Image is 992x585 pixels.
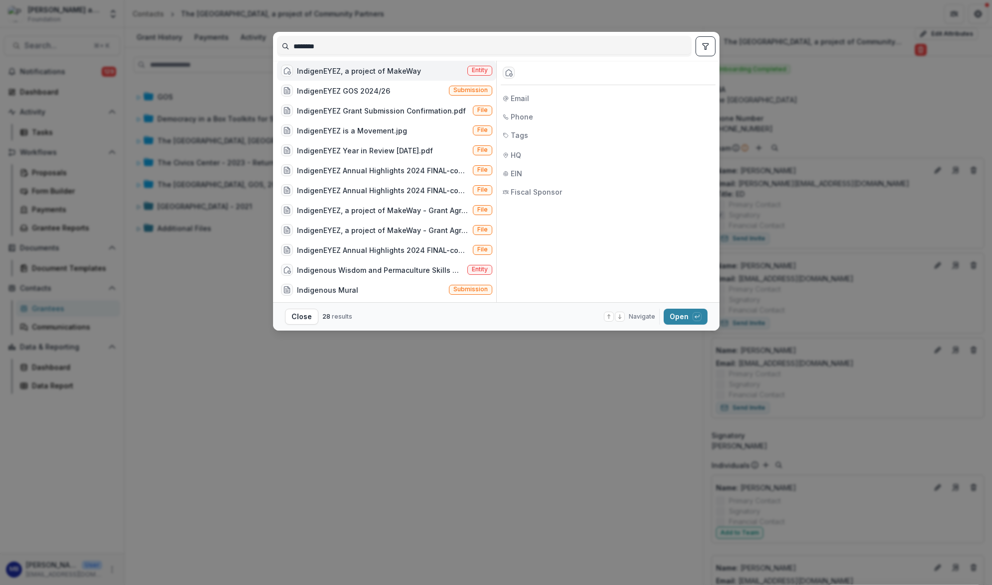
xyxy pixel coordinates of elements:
[297,185,469,196] div: IndigenEYEZ Annual Highlights 2024 FINAL-compressed.pdf
[477,186,488,193] span: File
[511,112,533,122] span: Phone
[477,226,488,233] span: File
[453,87,488,94] span: Submission
[477,246,488,253] span: File
[477,166,488,173] span: File
[472,67,488,74] span: Entity
[285,309,318,325] button: Close
[297,106,466,116] div: IndigenEYEZ Grant Submission Confirmation.pdf
[453,286,488,293] span: Submission
[696,36,715,56] button: toggle filters
[629,312,655,321] span: Navigate
[477,126,488,133] span: File
[297,285,358,295] div: Indigenous Mural
[332,313,352,320] span: results
[477,107,488,114] span: File
[511,150,521,160] span: HQ
[297,245,469,255] div: IndigenEYEZ Annual Highlights 2024 FINAL-compressed.pdf
[297,225,469,235] div: IndigenEYEZ, a project of MakeWay - Grant Agreement - [DATE] - Signed.pdf
[322,313,330,320] span: 28
[297,86,390,96] div: IndigenEYEZ GOS 2024/26
[297,265,463,275] div: Indigenous Wisdom and Permaculture Skills Convergence
[511,93,529,104] span: Email
[511,168,522,179] span: EIN
[297,145,433,156] div: IndigenEYEZ Year in Review [DATE].pdf
[297,165,469,176] div: IndigenEYEZ Annual Highlights 2024 FINAL-compressed.pdf
[664,309,708,325] button: Open
[297,205,469,216] div: IndigenEYEZ, a project of MakeWay - Grant Agreement - [DATE].pdf
[297,125,407,136] div: IndigenEYEZ is a Movement.jpg
[297,66,421,76] div: IndigenEYEZ, a project of MakeWay
[511,130,528,140] span: Tags
[511,187,562,197] span: Fiscal Sponsor
[477,146,488,153] span: File
[472,266,488,273] span: Entity
[477,206,488,213] span: File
